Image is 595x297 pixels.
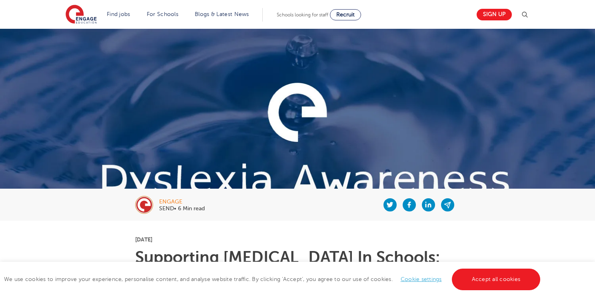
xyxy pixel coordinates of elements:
a: Blogs & Latest News [195,11,249,17]
img: Engage Education [66,5,97,25]
span: Schools looking for staff [277,12,328,18]
a: Find jobs [107,11,130,17]
div: engage [159,199,205,205]
span: We use cookies to improve your experience, personalise content, and analyse website traffic. By c... [4,276,542,282]
a: Sign up [477,9,512,20]
a: Accept all cookies [452,269,541,290]
p: [DATE] [135,237,460,242]
a: Recruit [330,9,361,20]
p: SEND• 6 Min read [159,206,205,211]
a: For Schools [147,11,178,17]
h1: Supporting [MEDICAL_DATA] In Schools: 10 Teaching Strategies | Engage [135,249,460,281]
span: Recruit [336,12,355,18]
a: Cookie settings [401,276,442,282]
